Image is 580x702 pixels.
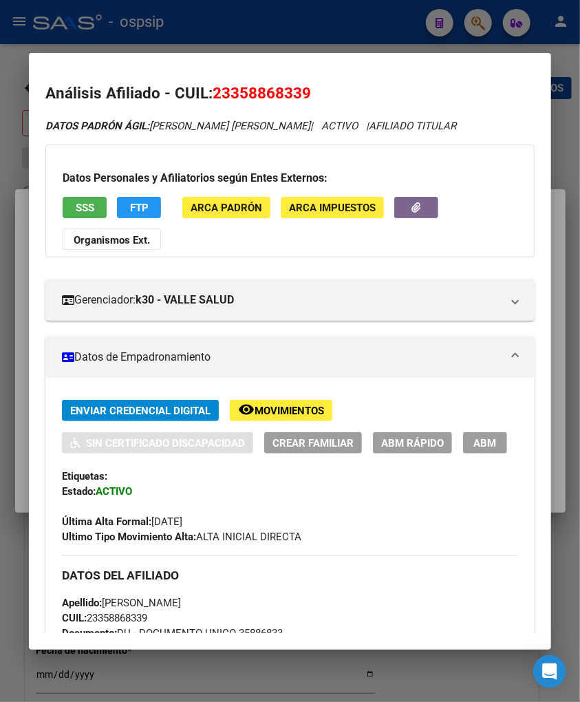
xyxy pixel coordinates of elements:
[62,597,181,609] span: [PERSON_NAME]
[76,202,94,214] span: SSS
[62,531,196,543] strong: Ultimo Tipo Movimiento Alta:
[281,197,384,218] button: ARCA Impuestos
[369,120,456,132] span: AFILIADO TITULAR
[45,120,456,132] i: | ACTIVO |
[62,568,518,583] h3: DATOS DEL AFILIADO
[136,292,234,308] strong: k30 - VALLE SALUD
[533,655,566,688] div: Open Intercom Messenger
[63,170,517,187] h3: Datos Personales y Afiliatorios según Entes Externos:
[289,202,376,214] span: ARCA Impuestos
[45,120,149,132] strong: DATOS PADRÓN ÁGIL:
[191,202,262,214] span: ARCA Padrón
[130,202,149,214] span: FTP
[62,349,502,365] mat-panel-title: Datos de Empadronamiento
[373,432,452,454] button: ABM Rápido
[62,515,151,528] strong: Última Alta Formal:
[182,197,270,218] button: ARCA Padrón
[463,432,507,454] button: ABM
[63,228,161,250] button: Organismos Ext.
[474,437,497,449] span: ABM
[96,485,132,498] strong: ACTIVO
[62,627,117,639] strong: Documento:
[255,405,324,417] span: Movimientos
[62,292,502,308] mat-panel-title: Gerenciador:
[45,120,310,132] span: [PERSON_NAME] [PERSON_NAME]
[62,612,87,624] strong: CUIL:
[62,432,253,454] button: Sin Certificado Discapacidad
[45,279,535,321] mat-expansion-panel-header: Gerenciador:k30 - VALLE SALUD
[62,627,283,639] span: DU - DOCUMENTO UNICO 35886833
[230,400,332,421] button: Movimientos
[62,612,147,624] span: 23358868339
[62,597,102,609] strong: Apellido:
[74,234,150,246] strong: Organismos Ext.
[62,485,96,498] strong: Estado:
[62,470,107,482] strong: Etiquetas:
[70,405,211,417] span: Enviar Credencial Digital
[264,432,362,454] button: Crear Familiar
[381,437,444,449] span: ABM Rápido
[62,400,219,421] button: Enviar Credencial Digital
[45,82,535,105] h2: Análisis Afiliado - CUIL:
[62,531,301,543] span: ALTA INICIAL DIRECTA
[272,437,354,449] span: Crear Familiar
[62,515,182,528] span: [DATE]
[213,84,311,102] span: 23358868339
[45,337,535,378] mat-expansion-panel-header: Datos de Empadronamiento
[63,197,107,218] button: SSS
[86,437,245,449] span: Sin Certificado Discapacidad
[238,401,255,418] mat-icon: remove_red_eye
[117,197,161,218] button: FTP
